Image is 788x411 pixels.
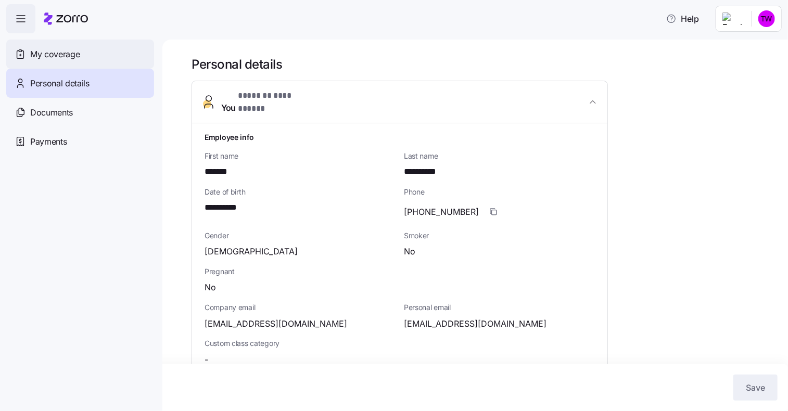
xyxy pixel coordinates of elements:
[205,353,208,366] span: -
[6,127,154,156] a: Payments
[404,230,595,241] span: Smoker
[658,8,707,29] button: Help
[30,48,80,61] span: My coverage
[30,106,73,119] span: Documents
[205,151,396,161] span: First name
[404,187,595,197] span: Phone
[722,12,743,25] img: Employer logo
[746,381,765,394] span: Save
[666,12,699,25] span: Help
[404,245,415,258] span: No
[6,69,154,98] a: Personal details
[205,245,298,258] span: [DEMOGRAPHIC_DATA]
[404,317,546,330] span: [EMAIL_ADDRESS][DOMAIN_NAME]
[733,375,778,401] button: Save
[205,266,595,277] span: Pregnant
[404,205,479,219] span: [PHONE_NUMBER]
[205,317,347,330] span: [EMAIL_ADDRESS][DOMAIN_NAME]
[758,10,775,27] img: 695f6ad6f3a5925e82b15d8295a08af7
[192,56,773,72] h1: Personal details
[205,281,216,294] span: No
[30,77,90,90] span: Personal details
[404,151,595,161] span: Last name
[205,230,396,241] span: Gender
[205,187,396,197] span: Date of birth
[6,98,154,127] a: Documents
[6,40,154,69] a: My coverage
[205,338,396,349] span: Custom class category
[30,135,67,148] span: Payments
[404,302,595,313] span: Personal email
[205,132,595,143] h1: Employee info
[205,302,396,313] span: Company email
[221,89,320,114] span: You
